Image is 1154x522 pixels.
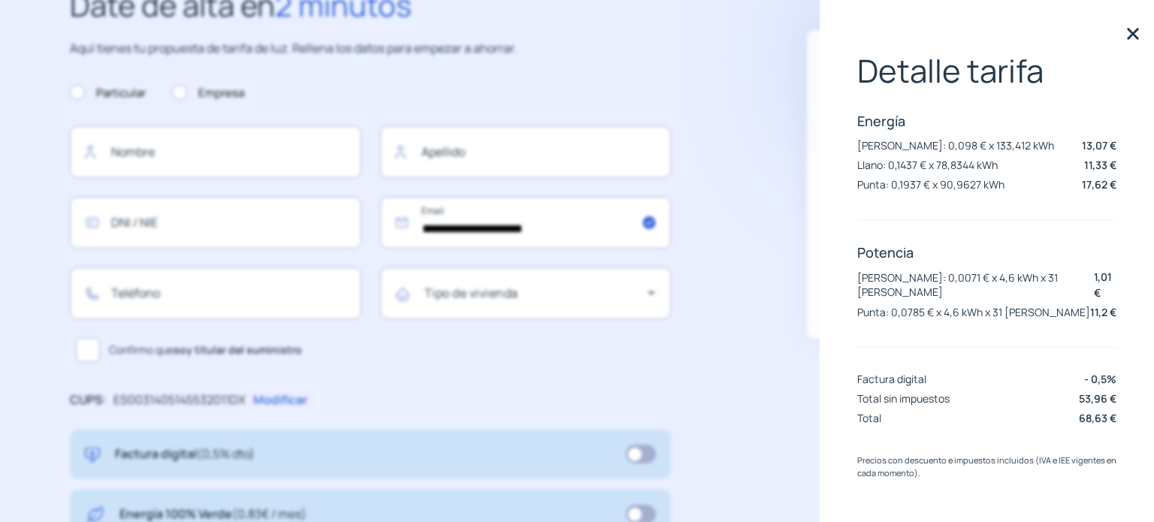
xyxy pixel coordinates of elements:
[1082,137,1116,153] p: 13,07 €
[857,391,950,406] p: Total sin impuestos
[1094,269,1116,300] p: 1,01 €
[1084,371,1116,387] p: - 0,5%
[857,158,998,172] p: Llano: 0,1437 € x 78,8344 kWh
[1079,410,1116,426] p: 68,63 €
[857,112,1116,130] p: Energía
[857,138,1054,152] p: [PERSON_NAME]: 0,098 € x 133,412 kWh
[70,39,671,59] p: Aquí tienes tu propuesta de tarifa de luz. Rellena los datos para empezar a ahorrar.
[113,391,246,410] p: ES0031405145532011DX
[172,84,244,102] label: Empresa
[1090,304,1116,320] p: 11,2 €
[857,53,1116,89] p: Detalle tarifa
[857,454,1116,480] p: Precios con descuento e impuestos incluidos (IVA e IEE vigentes en cada momento).
[115,445,255,464] p: Factura digital
[424,285,518,301] mat-label: Tipo de vivienda
[857,270,1094,300] p: [PERSON_NAME]: 0,0071 € x 4,6 kWh x 31 [PERSON_NAME]
[174,342,302,357] b: soy titular del suministro
[70,391,106,410] p: CUPS:
[857,177,1004,192] p: Punta: 0,1937 € x 90,9627 kWh
[857,411,881,425] p: Total
[857,372,926,386] p: Factura digital
[857,305,1090,319] p: Punta: 0,0785 € x 4,6 kWh x 31 [PERSON_NAME]
[857,243,1116,261] p: Potencia
[1084,157,1116,173] p: 11,33 €
[85,445,100,464] img: digital-invoice.svg
[70,84,146,102] label: Particular
[253,391,307,410] p: Modificar
[109,342,302,358] span: Confirmo que
[1082,177,1116,192] p: 17,62 €
[232,505,307,522] span: (0,83€ / mes)
[1079,391,1116,406] p: 53,96 €
[197,445,255,462] span: (0,5% dto)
